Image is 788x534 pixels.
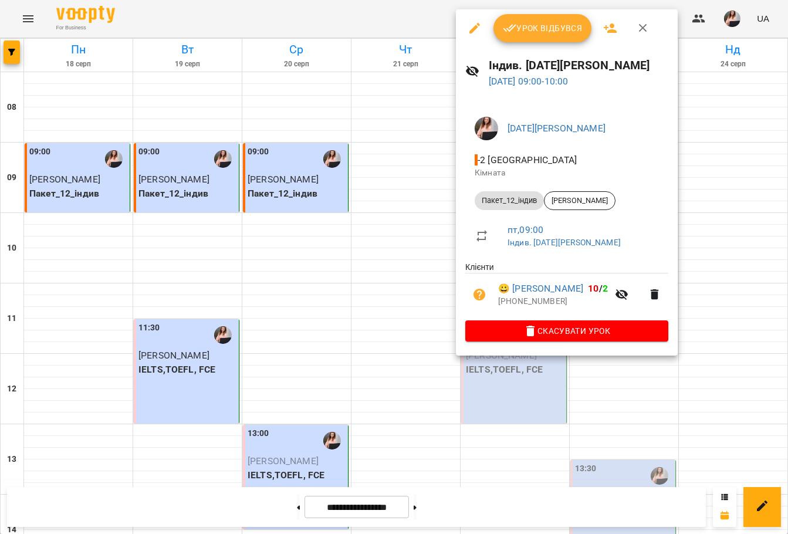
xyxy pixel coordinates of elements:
ul: Клієнти [465,261,668,320]
p: [PHONE_NUMBER] [498,296,608,307]
span: [PERSON_NAME] [545,195,615,206]
p: Кімната [475,167,659,179]
a: [DATE] 09:00-10:00 [489,76,569,87]
a: пт , 09:00 [508,224,543,235]
span: - 2 [GEOGRAPHIC_DATA] [475,154,579,165]
span: Пакет_12_індив [475,195,544,206]
h6: Індив. [DATE][PERSON_NAME] [489,56,669,75]
span: Урок відбувся [503,21,583,35]
span: Скасувати Урок [475,324,659,338]
button: Візит ще не сплачено. Додати оплату? [465,280,493,309]
span: 2 [603,283,608,294]
a: [DATE][PERSON_NAME] [508,123,606,134]
b: / [588,283,608,294]
span: 10 [588,283,598,294]
button: Урок відбувся [493,14,592,42]
a: 😀 [PERSON_NAME] [498,282,583,296]
img: ee17c4d82a51a8e023162b2770f32a64.jpg [475,117,498,140]
button: Скасувати Урок [465,320,668,342]
div: [PERSON_NAME] [544,191,615,210]
a: Індив. [DATE][PERSON_NAME] [508,238,621,247]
